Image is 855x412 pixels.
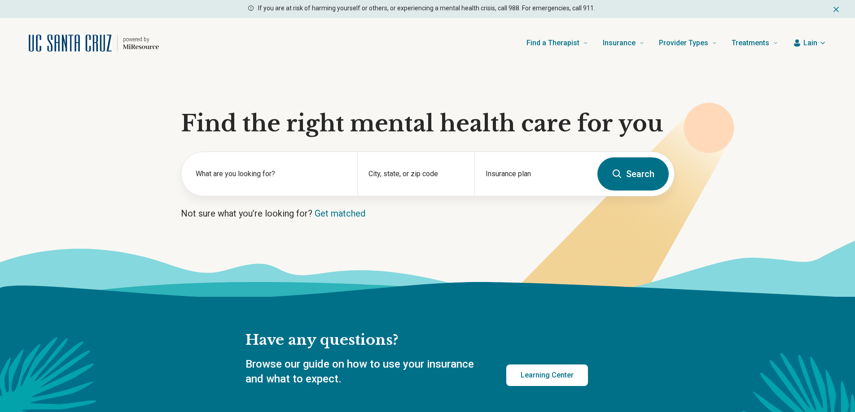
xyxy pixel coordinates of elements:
p: If you are at risk of harming yourself or others, or experiencing a mental health crisis, call 98... [258,4,595,13]
p: Browse our guide on how to use your insurance and what to expect. [246,357,485,387]
a: Home page [29,29,159,57]
a: Get matched [315,208,365,219]
h1: Find the right mental health care for you [181,110,675,137]
span: Provider Types [659,37,708,49]
button: Lain [793,38,826,48]
button: Dismiss [832,4,841,14]
a: Learning Center [506,364,588,386]
a: Provider Types [659,25,717,61]
span: Treatments [732,37,769,49]
p: Not sure what you’re looking for? [181,207,675,220]
a: Find a Therapist [526,25,588,61]
span: Lain [803,38,817,48]
span: Insurance [603,37,636,49]
label: What are you looking for? [196,169,346,179]
h2: Have any questions? [246,331,588,350]
span: Find a Therapist [526,37,579,49]
a: Insurance [603,25,645,61]
p: powered by [123,36,159,43]
button: Search [597,157,669,191]
a: Treatments [732,25,778,61]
